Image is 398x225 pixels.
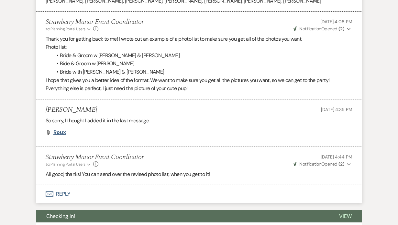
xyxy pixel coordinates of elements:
strong: ( 2 ) [338,26,344,32]
li: Bride & Groom w [PERSON_NAME] & [PERSON_NAME] [52,51,352,60]
p: So sorry, I thought I added it in the last message. [46,117,352,125]
strong: ( 2 ) [338,161,344,167]
button: Checking In! [36,210,329,222]
h5: Strawberry Manor Event Coordinator [46,18,144,26]
li: Bide & Groom w [PERSON_NAME] [52,59,352,68]
button: Reply [36,185,362,203]
p: All good, thanks! You can send over the revised photo list, when you get to it! [46,170,352,179]
li: Bride with [PERSON_NAME] & [PERSON_NAME] [52,68,352,76]
span: View [339,213,352,220]
h5: Strawberry Manor Event Coordinator [46,153,144,161]
span: Notification [299,26,321,32]
p: Thank you for getting back to me! I wrote out an example of a photo list to make sure you get all... [46,35,352,43]
h5: [PERSON_NAME] [46,106,97,114]
span: [DATE] 4:35 PM [321,107,352,112]
button: NotificationOpened (2) [293,161,352,168]
p: I hope that gives you a better idea of the format. We want to make sure you get all the pictures ... [46,76,352,93]
span: Notification [299,161,321,167]
button: to: Planning Portal Users [46,26,92,32]
button: NotificationOpened (2) [293,26,352,32]
span: [DATE] 4:44 PM [321,154,352,160]
p: Photo list: [46,43,352,51]
span: Opened [293,26,344,32]
button: to: Planning Portal Users [46,161,92,167]
span: Roux [53,129,66,136]
span: Checking In! [46,213,75,220]
span: Opened [293,161,344,167]
a: Roux [53,130,66,135]
button: View [329,210,362,222]
span: [DATE] 4:08 PM [320,19,352,25]
span: to: Planning Portal Users [46,162,85,167]
span: to: Planning Portal Users [46,26,85,32]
